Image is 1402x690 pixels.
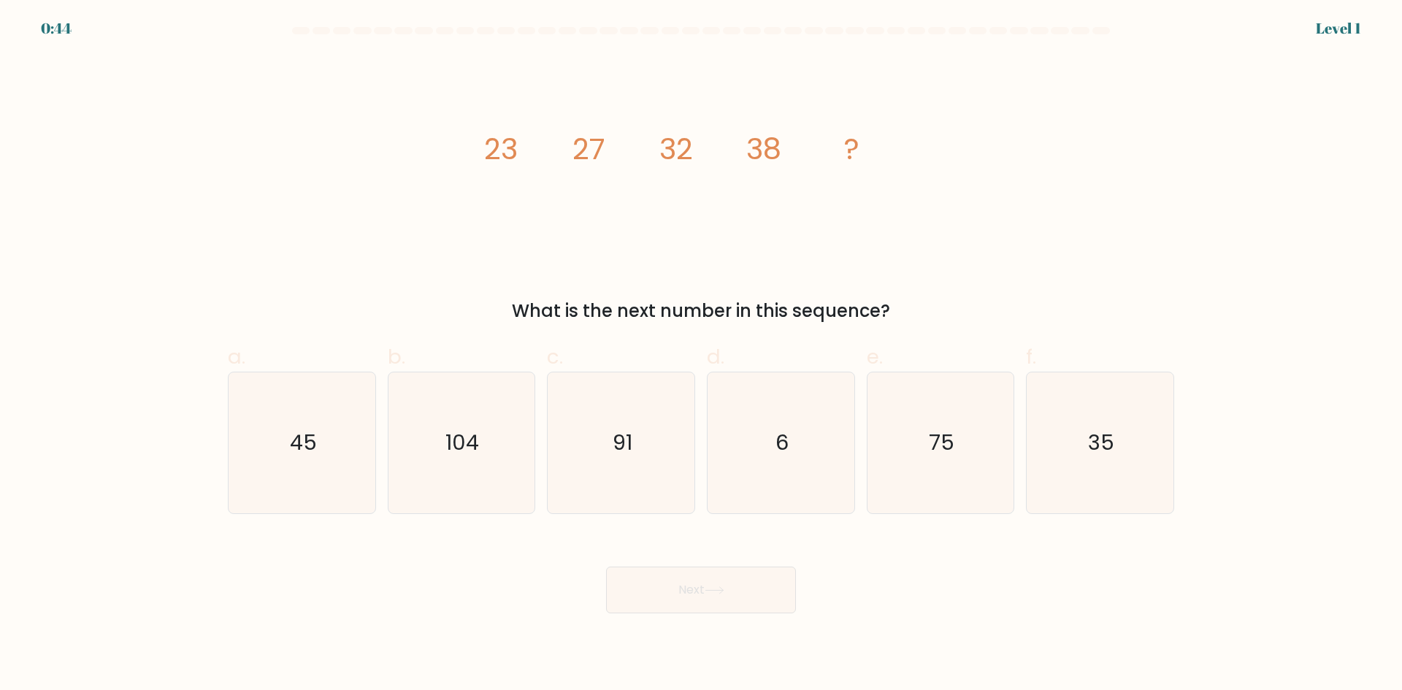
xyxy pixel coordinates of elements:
[659,129,693,169] tspan: 32
[746,129,781,169] tspan: 38
[1089,428,1115,457] text: 35
[775,428,789,457] text: 6
[606,567,796,613] button: Next
[929,428,954,457] text: 75
[547,342,563,371] span: c.
[613,428,632,457] text: 91
[237,298,1165,324] div: What is the next number in this sequence?
[446,428,480,457] text: 104
[1026,342,1036,371] span: f.
[1316,18,1361,39] div: Level 1
[41,18,72,39] div: 0:44
[484,129,518,169] tspan: 23
[228,342,245,371] span: a.
[867,342,883,371] span: e.
[707,342,724,371] span: d.
[388,342,405,371] span: b.
[572,129,605,169] tspan: 27
[290,428,317,457] text: 45
[844,129,859,169] tspan: ?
